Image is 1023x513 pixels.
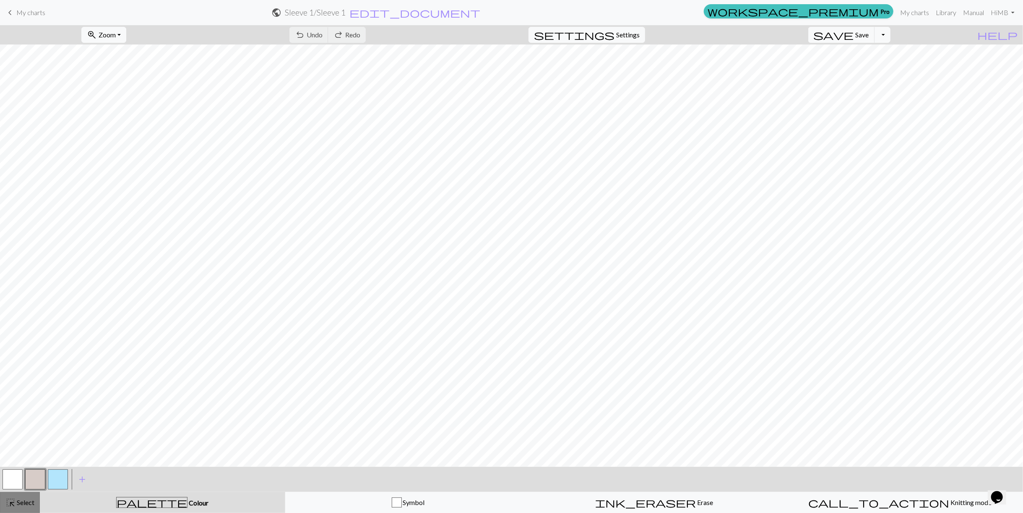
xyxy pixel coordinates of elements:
span: Zoom [99,31,116,39]
span: help [977,29,1018,41]
a: HiMB [987,4,1018,21]
span: Colour [187,499,208,507]
button: Zoom [81,27,126,43]
button: Symbol [285,492,531,513]
span: Settings [616,30,640,40]
span: Select [16,498,34,506]
a: Pro [704,4,893,18]
span: workspace_premium [708,5,879,17]
span: save [814,29,854,41]
span: edit_document [349,7,480,18]
button: Erase [531,492,777,513]
span: palette [117,497,187,508]
i: Settings [534,30,614,40]
a: Library [932,4,960,21]
span: Knitting mode [949,498,992,506]
span: settings [534,29,614,41]
button: Colour [40,492,285,513]
button: SettingsSettings [528,27,645,43]
span: Save [856,31,869,39]
span: keyboard_arrow_left [5,7,15,18]
span: zoom_in [87,29,97,41]
span: highlight_alt [5,497,16,508]
a: My charts [5,5,45,20]
iframe: chat widget [988,479,1015,505]
a: My charts [897,4,932,21]
button: Save [808,27,875,43]
span: call_to_action [808,497,949,508]
span: ink_eraser [595,497,696,508]
span: My charts [16,8,45,16]
button: Knitting mode [777,492,1023,513]
h2: Sleeve 1 / Sleeve 1 [285,8,346,17]
span: Symbol [402,498,425,506]
a: Manual [960,4,987,21]
span: Erase [696,498,713,506]
span: public [271,7,281,18]
span: add [77,474,87,485]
